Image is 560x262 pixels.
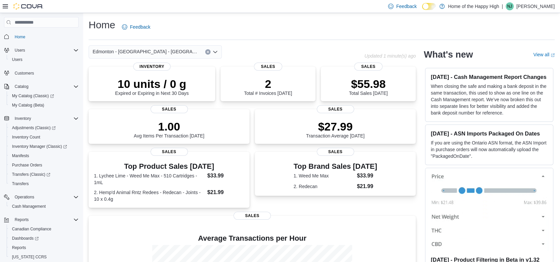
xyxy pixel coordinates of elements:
[1,32,81,41] button: Home
[151,105,188,113] span: Sales
[7,132,81,142] button: Inventory Count
[7,179,81,188] button: Transfers
[9,133,43,141] a: Inventory Count
[9,101,47,109] a: My Catalog (Beta)
[15,84,28,89] span: Catalog
[13,3,43,10] img: Cova
[94,162,244,170] h3: Top Product Sales [DATE]
[9,152,32,160] a: Manifests
[1,192,81,202] button: Operations
[396,3,416,10] span: Feedback
[9,234,79,242] span: Dashboards
[507,2,512,10] span: NJ
[115,77,189,96] div: Expired or Expiring in Next 30 Days
[9,152,79,160] span: Manifests
[9,180,31,188] a: Transfers
[207,188,244,196] dd: $21.99
[357,172,377,180] dd: $33.99
[12,245,26,250] span: Reports
[293,162,377,170] h3: Top Brand Sales [DATE]
[7,234,81,243] a: Dashboards
[15,48,25,53] span: Users
[94,172,205,186] dt: 1. Lychee Lime - Weed Me Max - 510 Cartridges - 1mL
[9,244,79,252] span: Reports
[93,48,199,56] span: Edmonton - [GEOGRAPHIC_DATA] - [GEOGRAPHIC_DATA]
[133,63,171,71] span: Inventory
[9,225,79,233] span: Canadian Compliance
[516,2,555,10] p: [PERSON_NAME]
[502,2,503,10] p: |
[7,55,81,64] button: Users
[213,49,218,55] button: Open list of options
[7,252,81,262] button: [US_STATE] CCRS
[244,77,292,91] p: 2
[357,182,377,190] dd: $21.99
[7,170,81,179] a: Transfers (Classic)
[12,153,29,158] span: Manifests
[12,144,67,149] span: Inventory Manager (Classic)
[448,2,499,10] p: Home of the Happy High
[12,46,79,54] span: Users
[12,236,39,241] span: Dashboards
[1,46,81,55] button: Users
[15,34,25,40] span: Home
[9,92,79,100] span: My Catalog (Classic)
[9,133,79,141] span: Inventory Count
[12,103,44,108] span: My Catalog (Beta)
[151,148,188,156] span: Sales
[207,172,244,180] dd: $33.99
[12,93,54,99] span: My Catalog (Classic)
[9,244,29,252] a: Reports
[422,3,436,10] input: Dark Mode
[7,142,81,151] a: Inventory Manager (Classic)
[134,120,205,138] div: Avg Items Per Transaction [DATE]
[293,172,354,179] dt: 1. Weed Me Max
[12,226,51,232] span: Canadian Compliance
[12,115,34,123] button: Inventory
[349,77,387,96] div: Total Sales [DATE]
[7,202,81,211] button: Cash Management
[9,202,79,210] span: Cash Management
[1,82,81,91] button: Catalog
[9,124,79,132] span: Adjustments (Classic)
[9,56,79,64] span: Users
[12,162,42,168] span: Purchase Orders
[234,212,271,220] span: Sales
[1,114,81,123] button: Inventory
[15,217,29,222] span: Reports
[9,124,58,132] a: Adjustments (Classic)
[12,46,28,54] button: Users
[254,63,282,71] span: Sales
[9,170,79,178] span: Transfers (Classic)
[12,204,46,209] span: Cash Management
[9,56,25,64] a: Users
[12,33,28,41] a: Home
[551,53,555,57] svg: External link
[317,105,354,113] span: Sales
[12,115,79,123] span: Inventory
[317,148,354,156] span: Sales
[205,49,211,55] button: Clear input
[7,224,81,234] button: Canadian Compliance
[89,18,115,32] h1: Home
[7,91,81,101] a: My Catalog (Classic)
[431,74,548,80] h3: [DATE] - Cash Management Report Changes
[12,125,56,131] span: Adjustments (Classic)
[349,77,387,91] p: $55.98
[293,183,354,190] dt: 2. Redecan
[12,69,79,77] span: Customers
[115,77,189,91] p: 10 units / 0 g
[7,151,81,160] button: Manifests
[12,172,50,177] span: Transfers (Classic)
[1,215,81,224] button: Reports
[364,53,416,59] p: Updated 1 minute(s) ago
[9,161,45,169] a: Purchase Orders
[12,57,22,62] span: Users
[15,71,34,76] span: Customers
[15,116,31,121] span: Inventory
[7,160,81,170] button: Purchase Orders
[9,253,49,261] a: [US_STATE] CCRS
[424,49,473,60] h2: What's new
[134,120,205,133] p: 1.00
